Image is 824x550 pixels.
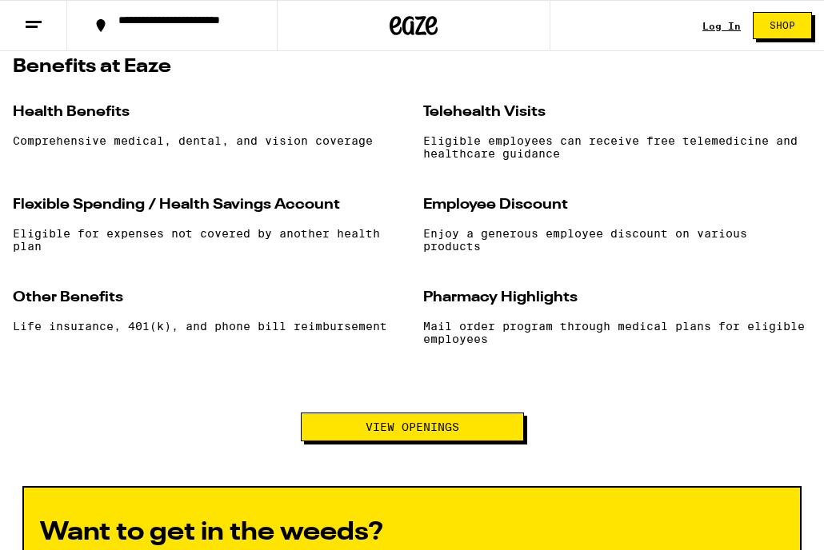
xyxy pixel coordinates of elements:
[753,12,812,39] button: Shop
[423,134,811,160] p: Eligible employees can receive free telemedicine and healthcare guidance
[13,320,401,333] p: Life insurance, 401(k), and phone bill reimbursement
[13,58,811,77] h2: Benefits at Eaze
[741,12,824,39] a: Shop
[770,21,795,30] span: Shop
[366,421,459,432] span: View Openings
[13,227,401,253] p: Eligible for expenses not covered by another health plan
[423,227,811,253] p: Enjoy a generous employee discount on various products
[13,286,401,309] h3: Other Benefits
[13,101,401,123] h3: Health Benefits
[301,412,524,441] button: View Openings
[40,520,784,545] h2: Want to get in the weeds?
[13,134,401,147] p: Comprehensive medical, dental, and vision coverage
[10,11,115,24] span: Hi. Need any help?
[423,101,811,123] h3: Telehealth Visits
[423,286,811,309] h3: Pharmacy Highlights
[423,193,811,216] h3: Employee Discount
[423,320,811,345] p: Mail order program through medical plans for eligible employees
[13,193,401,216] h3: Flexible Spending / Health Savings Account
[702,21,741,31] a: Log In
